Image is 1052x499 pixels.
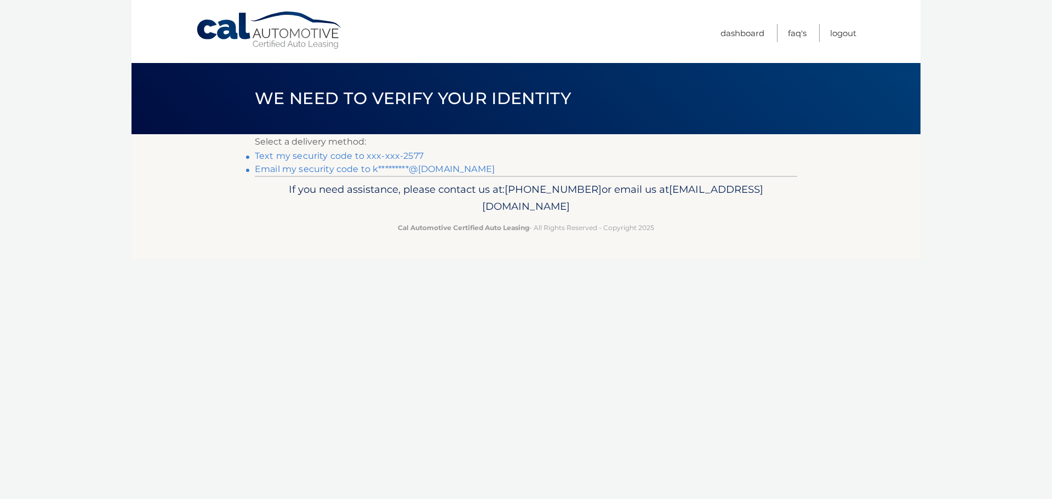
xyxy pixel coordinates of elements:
p: Select a delivery method: [255,134,797,150]
a: Text my security code to xxx-xxx-2577 [255,151,424,161]
span: We need to verify your identity [255,88,571,108]
a: Logout [830,24,856,42]
strong: Cal Automotive Certified Auto Leasing [398,223,529,232]
a: Dashboard [721,24,764,42]
a: Email my security code to k*********@[DOMAIN_NAME] [255,164,495,174]
a: FAQ's [788,24,807,42]
span: [PHONE_NUMBER] [505,183,602,196]
p: If you need assistance, please contact us at: or email us at [262,181,790,216]
a: Cal Automotive [196,11,344,50]
p: - All Rights Reserved - Copyright 2025 [262,222,790,233]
